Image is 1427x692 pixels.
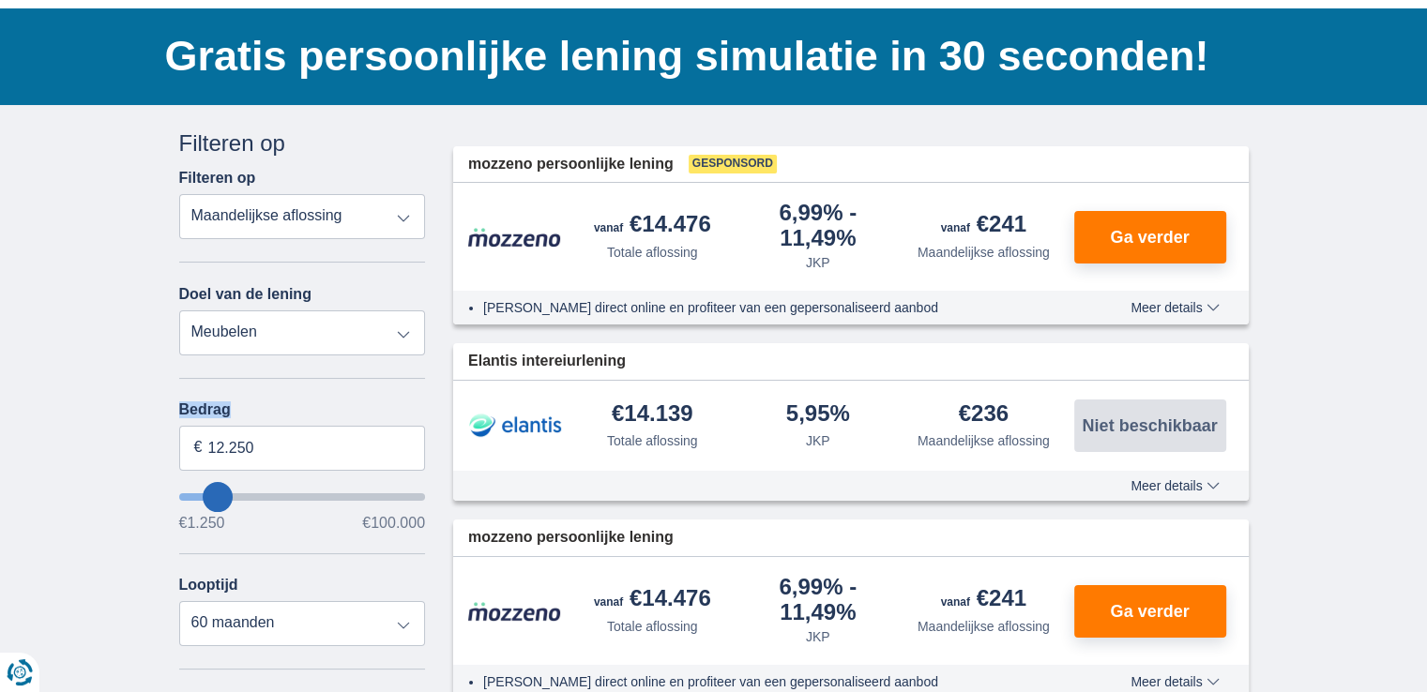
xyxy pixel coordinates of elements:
div: Maandelijkse aflossing [918,431,1050,450]
div: JKP [806,253,830,272]
div: €14.139 [612,402,693,428]
img: product.pl.alt Elantis [468,402,562,449]
span: Niet beschikbaar [1082,417,1217,434]
div: JKP [806,627,830,646]
div: 6,99% [743,576,894,624]
span: Elantis intereiurlening [468,351,626,372]
button: Niet beschikbaar [1074,399,1226,452]
div: Filteren op [179,128,426,159]
span: €1.250 [179,516,225,531]
div: Totale aflossing [607,617,698,636]
button: Meer details [1116,674,1233,689]
span: Meer details [1131,675,1219,688]
div: 5,95% [786,402,850,428]
div: €14.476 [594,213,711,239]
button: Ga verder [1074,585,1226,638]
div: €241 [941,213,1026,239]
button: Meer details [1116,478,1233,493]
img: product.pl.alt Mozzeno [468,227,562,248]
div: Totale aflossing [607,243,698,262]
button: Meer details [1116,300,1233,315]
div: Maandelijkse aflossing [918,617,1050,636]
li: [PERSON_NAME] direct online en profiteer van een gepersonaliseerd aanbod [483,298,1062,317]
button: Ga verder [1074,211,1226,263]
span: Gesponsord [689,155,777,173]
span: Meer details [1131,301,1219,314]
div: €241 [941,587,1026,613]
label: Filteren op [179,170,256,187]
div: JKP [806,431,830,450]
div: €14.476 [594,587,711,613]
div: Maandelijkse aflossing [918,243,1050,262]
span: mozzeno persoonlijke lening [468,154,674,175]
div: 6,99% [743,202,894,249]
span: €100.000 [362,516,425,531]
label: Doel van de lening [179,286,311,303]
span: Ga verder [1110,603,1189,620]
img: product.pl.alt Mozzeno [468,601,562,622]
span: € [194,437,203,459]
li: [PERSON_NAME] direct online en profiteer van een gepersonaliseerd aanbod [483,672,1062,691]
label: Looptijd [179,577,238,594]
span: Ga verder [1110,229,1189,246]
span: Meer details [1131,479,1219,492]
div: Totale aflossing [607,431,698,450]
label: Bedrag [179,401,426,418]
span: mozzeno persoonlijke lening [468,527,674,549]
h1: Gratis persoonlijke lening simulatie in 30 seconden! [165,27,1249,85]
input: wantToBorrow [179,493,426,501]
div: €236 [959,402,1009,428]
